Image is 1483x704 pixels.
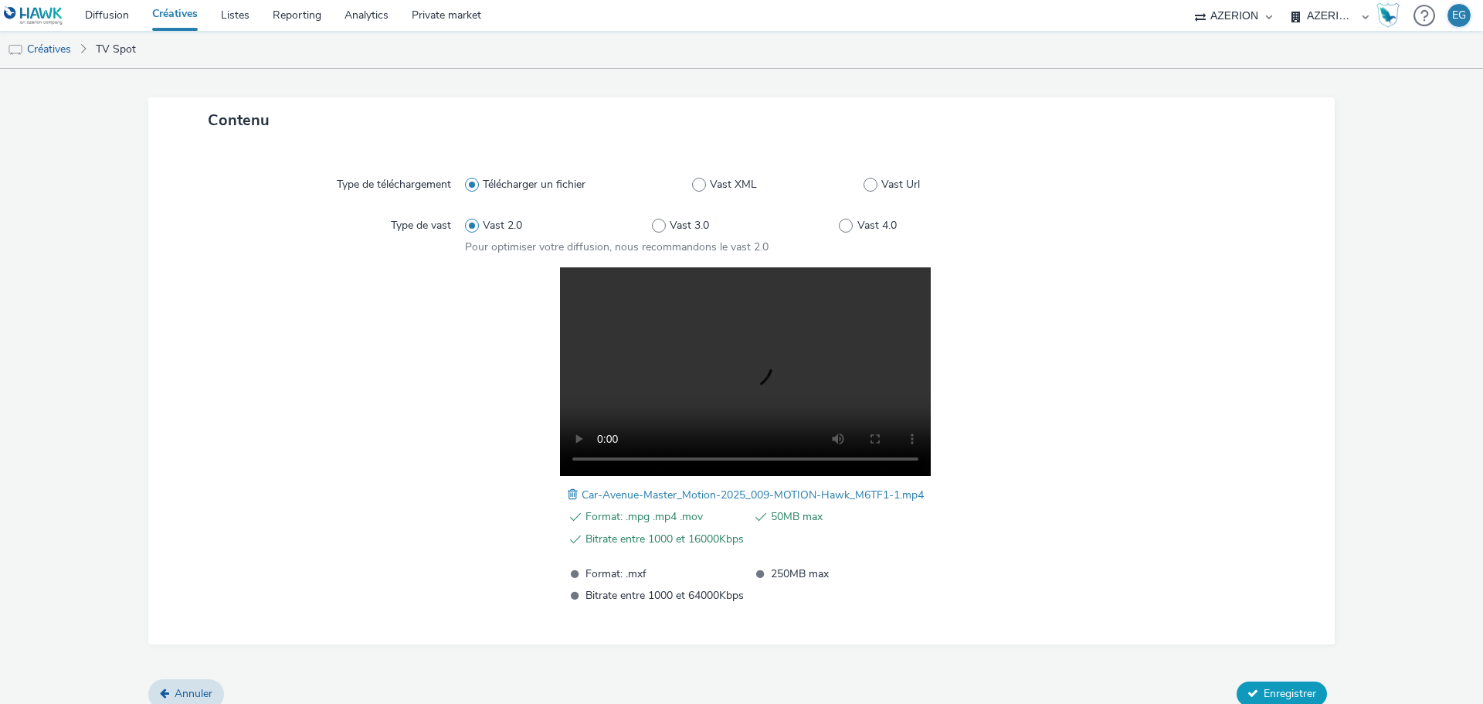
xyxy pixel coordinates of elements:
span: Enregistrer [1264,686,1316,701]
span: Annuler [175,686,212,701]
img: tv [8,43,23,58]
div: EG [1452,4,1466,27]
span: Car-Avenue-Master_Motion-2025_009-MOTION-Hawk_M6TF1-1.mp4 [582,488,924,502]
span: Vast 2.0 [483,218,522,233]
img: Hawk Academy [1376,3,1400,28]
span: Bitrate entre 1000 et 16000Kbps [585,530,744,549]
a: TV Spot [88,31,144,68]
span: Format: .mpg .mp4 .mov [585,508,744,526]
span: Pour optimiser votre diffusion, nous recommandons le vast 2.0 [465,240,769,254]
span: Bitrate entre 1000 et 64000Kbps [585,587,744,604]
span: 250MB max [771,565,929,583]
label: Type de téléchargement [331,171,457,192]
span: Vast Url [881,177,920,192]
span: Vast 3.0 [670,218,709,233]
span: Vast XML [710,177,757,192]
span: Télécharger un fichier [483,177,585,192]
span: Format: .mxf [585,565,744,583]
a: Hawk Academy [1376,3,1406,28]
span: Contenu [208,110,270,131]
img: undefined Logo [4,6,63,26]
label: Type de vast [385,212,457,233]
span: Vast 4.0 [857,218,897,233]
span: 50MB max [771,508,929,526]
